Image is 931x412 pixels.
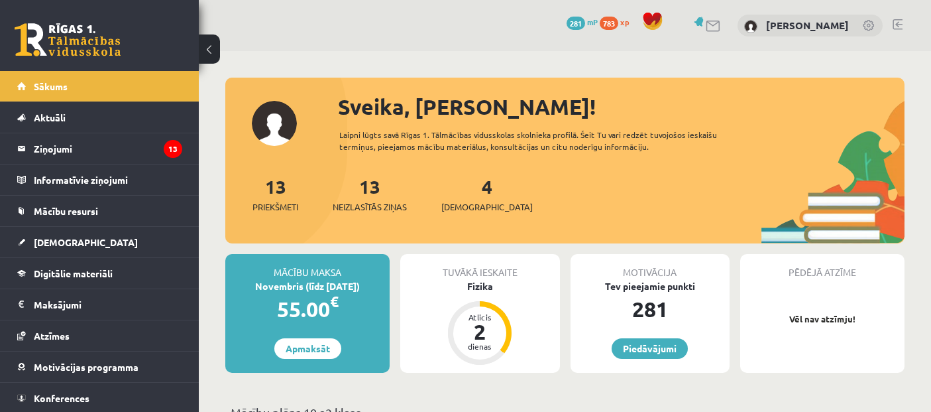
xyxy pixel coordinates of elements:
img: Valērija Martinova [744,20,757,33]
span: [DEMOGRAPHIC_DATA] [34,236,138,248]
span: Neizlasītās ziņas [333,200,407,214]
a: [DEMOGRAPHIC_DATA] [17,227,182,257]
div: Atlicis [460,313,500,321]
div: Sveika, [PERSON_NAME]! [338,91,904,123]
a: Informatīvie ziņojumi [17,165,182,195]
span: Konferences [34,392,89,404]
span: Sākums [34,80,68,92]
div: Fizika [400,279,559,293]
a: Aktuāli [17,102,182,133]
div: Pēdējā atzīme [740,254,904,279]
span: Motivācijas programma [34,361,138,373]
a: [PERSON_NAME] [766,19,849,32]
div: Novembris (līdz [DATE]) [225,279,390,293]
a: Maksājumi [17,289,182,320]
a: 281 mP [567,17,598,27]
a: Atzīmes [17,320,182,351]
p: Vēl nav atzīmju! [747,312,898,326]
a: 13Neizlasītās ziņas [333,174,407,214]
span: Priekšmeti [252,200,298,214]
div: 2 [460,321,500,342]
legend: Ziņojumi [34,133,182,164]
div: Motivācija [571,254,730,279]
span: Atzīmes [34,330,70,342]
a: Digitālie materiāli [17,258,182,289]
span: [DEMOGRAPHIC_DATA] [441,200,533,214]
div: Mācību maksa [225,254,390,279]
div: 55.00 [225,293,390,325]
span: 783 [600,17,618,30]
span: Digitālie materiāli [34,267,113,279]
a: Ziņojumi13 [17,133,182,164]
div: dienas [460,342,500,350]
span: € [330,292,339,311]
a: Apmaksāt [274,338,341,359]
legend: Informatīvie ziņojumi [34,165,182,195]
span: 281 [567,17,585,30]
span: xp [620,17,629,27]
span: Mācību resursi [34,205,98,217]
i: 13 [164,140,182,158]
a: Mācību resursi [17,196,182,226]
a: 4[DEMOGRAPHIC_DATA] [441,174,533,214]
a: Motivācijas programma [17,352,182,382]
a: Piedāvājumi [612,338,688,359]
div: 281 [571,293,730,325]
a: 783 xp [600,17,635,27]
span: mP [587,17,598,27]
div: Tev pieejamie punkti [571,279,730,293]
div: Tuvākā ieskaite [400,254,559,279]
legend: Maksājumi [34,289,182,320]
span: Aktuāli [34,111,66,123]
a: Fizika Atlicis 2 dienas [400,279,559,367]
a: 13Priekšmeti [252,174,298,214]
div: Laipni lūgts savā Rīgas 1. Tālmācības vidusskolas skolnieka profilā. Šeit Tu vari redzēt tuvojošo... [339,129,747,153]
a: Rīgas 1. Tālmācības vidusskola [15,23,121,56]
a: Sākums [17,71,182,102]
